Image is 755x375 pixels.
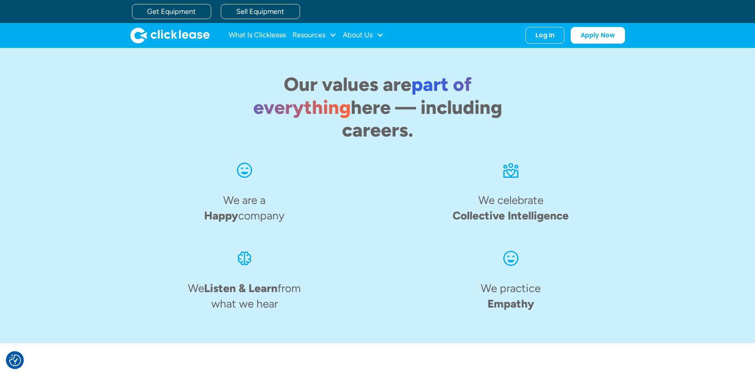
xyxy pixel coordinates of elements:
[292,27,336,43] div: Resources
[204,209,238,222] span: Happy
[453,192,569,223] h4: We celebrate
[571,27,625,44] a: Apply Now
[204,192,285,223] h4: We are a company
[343,27,384,43] div: About Us
[185,281,304,312] h4: We from what we hear
[501,161,520,180] img: An icon of three dots over a rectangle and heart
[487,297,534,310] span: Empathy
[130,27,210,43] a: home
[204,281,277,295] span: Listen & Learn
[132,4,211,19] a: Get Equipment
[9,354,21,366] button: Consent Preferences
[221,4,300,19] a: Sell Equipment
[226,73,530,142] h2: Our values are here — including careers.
[453,209,569,222] span: Collective Intelligence
[235,161,254,180] img: Smiling face icon
[501,249,520,268] img: Smiling face icon
[130,27,210,43] img: Clicklease logo
[535,31,554,39] div: Log In
[253,73,472,119] span: part of everything
[235,249,254,268] img: An icon of a brain
[481,281,541,312] h4: We practice
[9,354,21,366] img: Revisit consent button
[229,27,286,43] a: What Is Clicklease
